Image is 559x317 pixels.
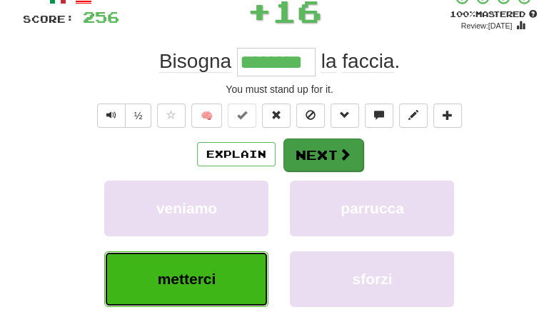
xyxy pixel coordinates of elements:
[461,21,513,30] small: Review: [DATE]
[321,50,337,73] span: la
[156,200,217,216] span: veniamo
[450,9,475,19] span: 100 %
[125,104,152,128] button: ½
[290,181,454,236] button: parrucca
[283,139,363,171] button: Next
[341,200,404,216] span: parrucca
[228,104,256,128] button: Set this sentence to 100% Mastered (alt+m)
[197,142,276,166] button: Explain
[158,271,216,287] span: metterci
[94,104,152,128] div: Text-to-speech controls
[316,50,400,73] span: .
[342,50,394,73] span: faccia
[157,104,186,128] button: Favorite sentence (alt+f)
[331,104,359,128] button: Grammar (alt+g)
[97,104,126,128] button: Play sentence audio (ctl+space)
[23,82,537,96] div: You must stand up for it.
[191,104,222,128] button: 🧠
[290,251,454,307] button: sforzi
[262,104,291,128] button: Reset to 0% Mastered (alt+r)
[104,181,268,236] button: veniamo
[23,13,74,25] span: Score:
[450,9,537,20] div: Mastered
[159,50,231,73] span: Bisogna
[433,104,462,128] button: Add to collection (alt+a)
[399,104,428,128] button: Edit sentence (alt+d)
[104,251,268,307] button: metterci
[352,271,392,287] span: sforzi
[365,104,393,128] button: Discuss sentence (alt+u)
[296,104,325,128] button: Ignore sentence (alt+i)
[83,8,119,26] span: 256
